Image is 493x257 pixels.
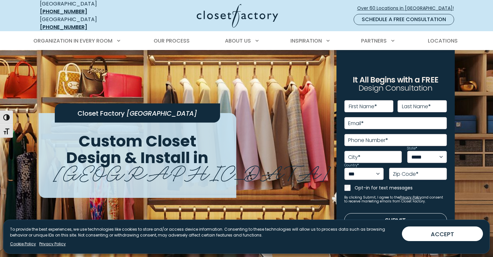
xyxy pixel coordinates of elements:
label: Last Name [402,104,431,109]
span: [GEOGRAPHIC_DATA] [126,109,197,118]
a: Cookie Policy [10,241,36,247]
label: Email [348,121,364,126]
label: Phone Number [348,138,388,143]
label: Opt-in for text messages [355,185,447,191]
img: Closet Factory Logo [197,4,278,28]
a: [PHONE_NUMBER] [40,23,87,31]
a: Schedule a Free Consultation [354,14,454,25]
a: Privacy Policy [400,195,422,200]
small: By clicking Submit, I agree to the and consent to receive marketing emails from Closet Factory. [344,196,447,203]
label: State [407,147,417,150]
span: Closet Factory [77,109,125,118]
span: It All Begins with a FREE [353,74,438,85]
span: About Us [225,37,251,45]
span: Locations [428,37,458,45]
span: Custom Closet Design & Install in [66,130,208,169]
a: [PHONE_NUMBER] [40,8,87,15]
p: To provide the best experiences, we use technologies like cookies to store and/or access device i... [10,226,397,238]
span: Over 60 Locations in [GEOGRAPHIC_DATA]! [357,5,459,12]
span: Our Process [154,37,190,45]
a: Over 60 Locations in [GEOGRAPHIC_DATA]! [357,3,459,14]
a: Privacy Policy [39,241,66,247]
div: [GEOGRAPHIC_DATA] [40,16,134,31]
label: Country [344,164,359,167]
span: Design Consultation [358,83,432,94]
label: Zip Code [393,172,418,177]
span: [GEOGRAPHIC_DATA] [53,156,331,186]
span: Inspiration [290,37,322,45]
label: First Name [349,104,377,109]
span: Partners [361,37,387,45]
button: Submit [344,213,447,227]
button: ACCEPT [402,226,483,241]
span: Organization in Every Room [33,37,112,45]
label: City [348,155,360,160]
nav: Primary Menu [29,32,464,50]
